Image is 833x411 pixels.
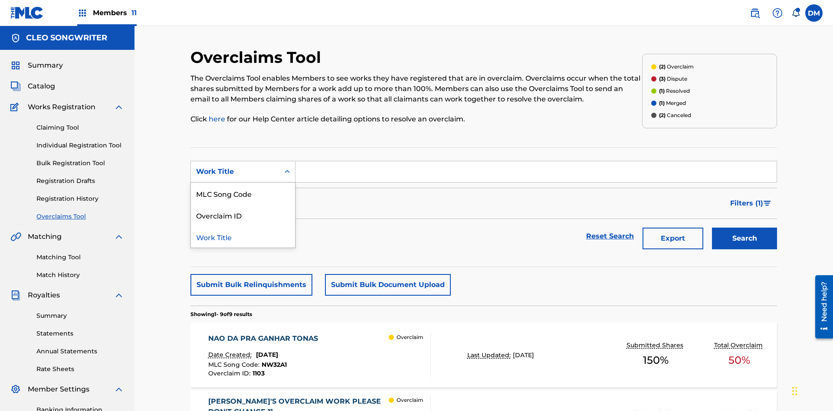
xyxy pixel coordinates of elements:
p: Last Updated: [467,351,513,360]
p: Overclaim [397,396,423,404]
span: Works Registration [28,102,95,112]
p: Merged [659,99,686,107]
span: Overclaim ID : [208,369,253,377]
span: [DATE] [513,351,534,359]
a: Public Search [746,4,764,22]
span: (2) [659,112,666,118]
span: 11 [131,9,137,17]
a: Registration History [36,194,124,203]
span: Filters ( 1 ) [730,198,763,209]
img: expand [114,102,124,112]
a: Overclaims Tool [36,212,124,221]
img: Works Registration [10,102,22,112]
span: [DATE] [256,351,278,359]
div: User Menu [805,4,823,22]
iframe: Chat Widget [790,369,833,411]
span: (3) [659,75,666,82]
div: NAO DA PRA GANHAR TONAS [208,333,322,344]
div: Drag [792,378,797,404]
span: (1) [659,100,665,106]
span: Member Settings [28,384,89,395]
img: search [750,8,760,18]
h5: CLEO SONGWRITER [26,33,107,43]
p: Submitted Shares [626,341,685,350]
button: Submit Bulk Document Upload [325,274,451,296]
a: CatalogCatalog [10,81,55,91]
a: NAO DA PRA GANHAR TONASDate Created:[DATE]MLC Song Code:NW32A1Overclaim ID:1103 OverclaimLast Upd... [190,323,777,388]
p: Showing 1 - 9 of 9 results [190,310,252,318]
a: Reset Search [582,227,638,246]
p: Resolved [659,87,690,95]
div: Work Title [196,166,274,177]
span: Matching [28,232,62,242]
img: expand [114,232,124,242]
a: Individual Registration Tool [36,141,124,150]
button: Filters (1) [725,192,777,214]
a: Annual Statements [36,347,124,356]
span: MLC Song Code : [208,361,262,369]
p: Canceled [659,111,691,119]
img: Accounts [10,33,21,43]
span: Members [93,8,137,18]
a: Summary [36,311,124,320]
a: Claiming Tool [36,123,124,132]
a: here [209,115,227,123]
img: Royalties [10,290,21,300]
p: Dispute [659,75,687,83]
span: (2) [659,63,666,70]
p: Total Overclaim [714,341,765,350]
div: Work Title [191,226,295,248]
a: Match History [36,271,124,280]
p: Click for our Help Center article detailing options to resolve an overclaim. [190,114,642,124]
span: 50 % [728,352,750,368]
div: MLC Song Code [191,183,295,204]
p: The Overclaims Tool enables Members to see works they have registered that are in overclaim. Over... [190,73,642,104]
a: Statements [36,329,124,338]
button: Search [712,228,777,249]
img: MLC Logo [10,7,44,19]
span: 1103 [253,369,265,377]
a: Matching Tool [36,253,124,262]
span: NW32A1 [262,361,287,369]
a: Rate Sheets [36,365,124,374]
div: Notifications [791,9,800,17]
img: Summary [10,60,21,71]
div: Help [769,4,786,22]
iframe: Resource Center [809,272,833,343]
div: Overclaim ID [191,204,295,226]
span: (1) [659,88,665,94]
p: Date Created: [208,350,254,359]
a: Bulk Registration Tool [36,159,124,168]
img: Member Settings [10,384,21,395]
a: SummarySummary [10,60,63,71]
form: Search Form [190,161,777,254]
img: Catalog [10,81,21,91]
p: Overclaim [659,63,694,71]
img: expand [114,384,124,395]
span: Catalog [28,81,55,91]
img: Top Rightsholders [77,8,88,18]
h2: Overclaims Tool [190,48,325,67]
img: expand [114,290,124,300]
img: filter [764,201,771,206]
img: help [772,8,783,18]
button: Export [643,228,703,249]
p: Overclaim [397,333,423,341]
span: 150 % [643,352,669,368]
a: Registration Drafts [36,176,124,186]
span: Summary [28,60,63,71]
img: Matching [10,232,21,242]
span: Royalties [28,290,60,300]
button: Submit Bulk Relinquishments [190,274,312,296]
